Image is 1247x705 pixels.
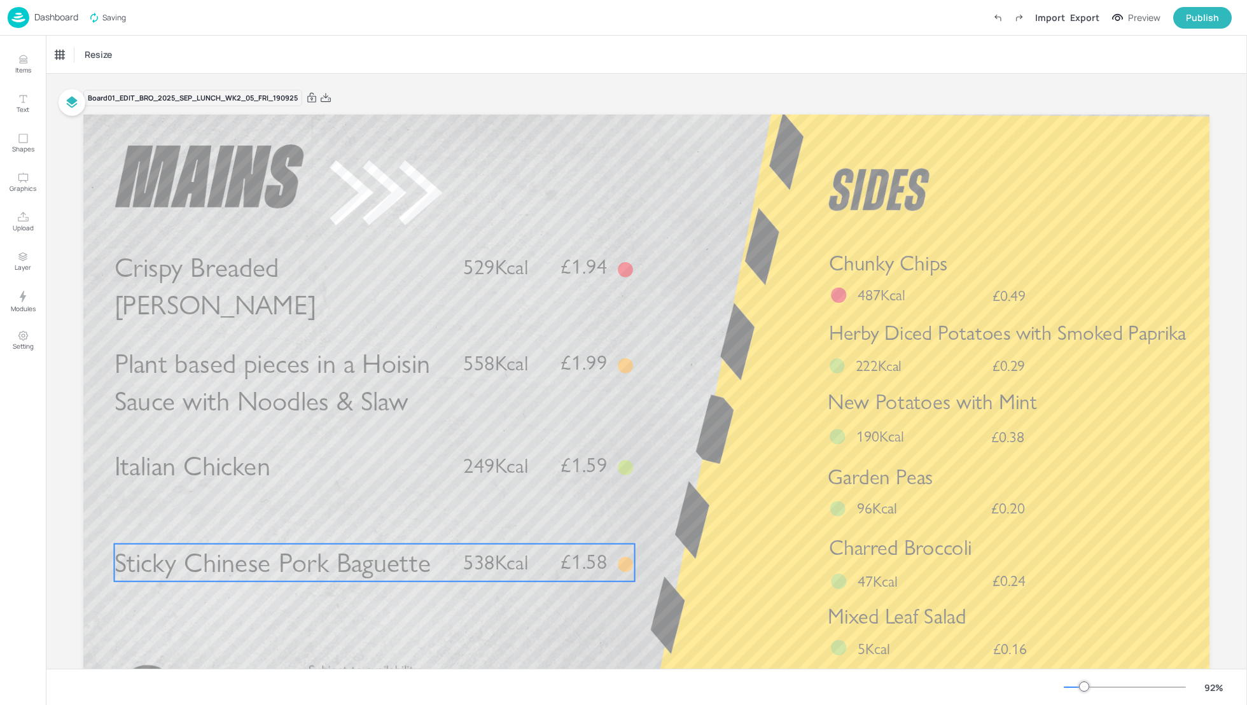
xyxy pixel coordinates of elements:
[115,546,431,579] span: Sticky Chinese Pork Baguette
[987,7,1008,29] label: Undo (Ctrl + Z)
[463,351,528,376] span: 558Kcal
[34,13,78,22] p: Dashboard
[561,455,607,475] span: £1.59
[993,641,1027,657] span: £0.16
[856,427,904,446] span: 190Kcal
[88,11,126,24] span: Saving
[463,255,528,280] span: 529Kcal
[8,7,29,28] img: logo-86c26b7e.jpg
[993,288,1026,303] span: £0.49
[1008,7,1030,29] label: Redo (Ctrl + Y)
[1199,681,1229,694] div: 92 %
[561,353,607,373] span: £1.99
[857,499,897,518] span: 96Kcal
[829,535,972,561] span: Charred Broccoli
[828,464,933,490] span: Garden Peas
[463,453,528,478] span: 249Kcal
[561,552,607,572] span: £1.58
[82,48,115,61] span: Resize
[1128,11,1160,25] div: Preview
[463,550,528,575] span: 538Kcal
[115,251,316,322] span: Crispy Breaded [PERSON_NAME]
[858,286,905,305] span: 487Kcal
[856,356,902,375] span: 222Kcal
[828,603,966,629] span: Mixed Leaf Salad
[1070,11,1099,24] div: Export
[858,571,898,590] span: 47Kcal
[561,257,607,277] span: £1.94
[991,429,1025,445] span: £0.38
[993,573,1026,589] span: £0.24
[829,320,1187,344] span: Herby Diced Potatoes with Smoked Paprika
[1173,7,1232,29] button: Publish
[83,90,302,107] div: Board 01_EDIT_BRO_2025_SEP_LUNCH_WK2_05_FRI_190925
[1035,11,1065,24] div: Import
[115,449,270,482] span: Italian Chicken
[991,501,1025,516] span: £0.20
[1186,11,1219,25] div: Publish
[993,359,1025,373] span: £0.29
[829,251,947,276] span: Chunky Chips
[858,639,890,659] span: 5Kcal
[828,389,1037,415] span: New Potatoes with Mint
[1104,8,1168,27] button: Preview
[115,347,431,418] span: Plant based pieces in a Hoisin Sauce with Noodles & Slaw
